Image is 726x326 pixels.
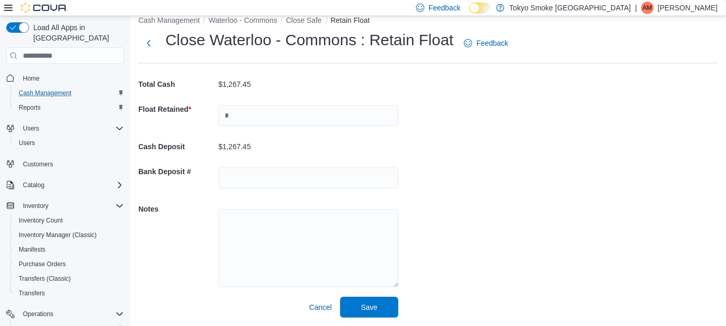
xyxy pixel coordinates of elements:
[510,2,631,14] p: Tokyo Smoke [GEOGRAPHIC_DATA]
[19,122,43,135] button: Users
[15,101,124,114] span: Reports
[286,16,321,24] button: Close Safe
[19,158,57,171] a: Customers
[19,308,124,320] span: Operations
[19,72,44,85] a: Home
[19,158,124,171] span: Customers
[23,160,53,168] span: Customers
[138,16,200,24] button: Cash Management
[2,199,128,213] button: Inventory
[331,16,370,24] button: Retain Float
[2,70,128,85] button: Home
[305,297,336,318] button: Cancel
[19,103,41,112] span: Reports
[138,99,216,120] h5: Float Retained
[635,2,637,14] p: |
[19,289,45,297] span: Transfers
[15,243,124,256] span: Manifests
[19,179,48,191] button: Catalog
[138,74,216,95] h5: Total Cash
[15,258,70,270] a: Purchase Orders
[10,86,128,100] button: Cash Management
[2,307,128,321] button: Operations
[429,3,460,13] span: Feedback
[19,308,58,320] button: Operations
[15,229,101,241] a: Inventory Manager (Classic)
[476,38,508,48] span: Feedback
[10,228,128,242] button: Inventory Manager (Classic)
[138,161,216,182] h5: Bank Deposit #
[19,122,124,135] span: Users
[643,2,652,14] span: AM
[15,272,124,285] span: Transfers (Classic)
[15,137,124,149] span: Users
[165,30,453,50] h1: Close Waterloo - Commons : Retain Float
[10,213,128,228] button: Inventory Count
[19,200,53,212] button: Inventory
[10,271,128,286] button: Transfers (Classic)
[15,87,75,99] a: Cash Management
[19,231,97,239] span: Inventory Manager (Classic)
[19,200,124,212] span: Inventory
[469,3,491,14] input: Dark Mode
[23,124,39,133] span: Users
[23,181,44,189] span: Catalog
[138,199,216,219] h5: Notes
[658,2,718,14] p: [PERSON_NAME]
[10,136,128,150] button: Users
[19,260,66,268] span: Purchase Orders
[15,214,124,227] span: Inventory Count
[29,22,124,43] span: Load All Apps in [GEOGRAPHIC_DATA]
[10,257,128,271] button: Purchase Orders
[15,214,67,227] a: Inventory Count
[19,139,35,147] span: Users
[19,275,71,283] span: Transfers (Classic)
[15,272,75,285] a: Transfers (Classic)
[361,302,378,312] span: Save
[340,297,398,318] button: Save
[138,33,159,54] button: Next
[218,142,251,151] p: $1,267.45
[19,71,124,84] span: Home
[15,87,124,99] span: Cash Management
[19,245,45,254] span: Manifests
[15,287,124,299] span: Transfers
[23,202,48,210] span: Inventory
[641,2,654,14] div: Alex Main
[19,179,124,191] span: Catalog
[218,80,251,88] p: $1,267.45
[19,89,71,97] span: Cash Management
[15,258,124,270] span: Purchase Orders
[21,3,68,13] img: Cova
[10,100,128,115] button: Reports
[10,242,128,257] button: Manifests
[209,16,277,24] button: Waterloo - Commons
[15,137,39,149] a: Users
[138,136,216,157] h5: Cash Deposit
[15,101,45,114] a: Reports
[460,33,512,54] a: Feedback
[15,287,49,299] a: Transfers
[2,121,128,136] button: Users
[138,15,718,28] nav: An example of EuiBreadcrumbs
[23,310,54,318] span: Operations
[19,216,63,225] span: Inventory Count
[2,178,128,192] button: Catalog
[309,302,332,312] span: Cancel
[15,229,124,241] span: Inventory Manager (Classic)
[23,74,40,83] span: Home
[2,157,128,172] button: Customers
[15,243,49,256] a: Manifests
[10,286,128,301] button: Transfers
